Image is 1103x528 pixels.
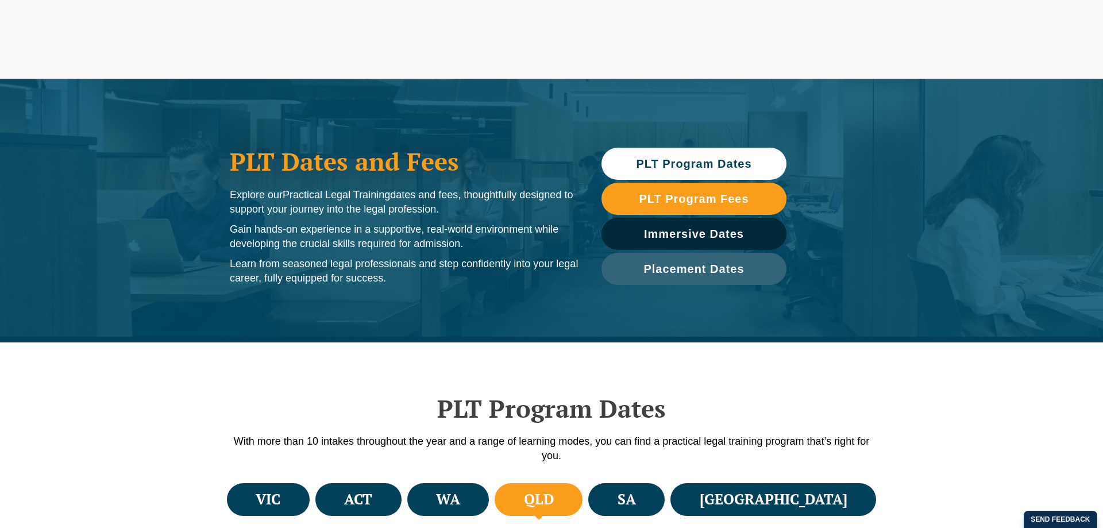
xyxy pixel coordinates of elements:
span: PLT Program Dates [636,158,751,169]
h4: ACT [344,490,372,509]
a: PLT Program Dates [601,148,786,180]
a: PLT Program Fees [601,183,786,215]
span: Placement Dates [643,263,744,275]
a: Placement Dates [601,253,786,285]
a: Immersive Dates [601,218,786,250]
h4: WA [436,490,460,509]
span: Practical Legal Training [283,189,390,201]
h4: SA [618,490,636,509]
p: Gain hands-on experience in a supportive, real-world environment while developing the crucial ski... [230,222,579,251]
span: PLT Program Fees [639,193,749,205]
p: With more than 10 intakes throughout the year and a range of learning modes, you can find a pract... [224,434,879,463]
span: Immersive Dates [644,228,744,240]
p: Learn from seasoned legal professionals and step confidently into your legal career, fully equipp... [230,257,579,286]
h2: PLT Program Dates [224,394,879,423]
h4: [GEOGRAPHIC_DATA] [700,490,847,509]
h1: PLT Dates and Fees [230,147,579,176]
p: Explore our dates and fees, thoughtfully designed to support your journey into the legal profession. [230,188,579,217]
h4: VIC [256,490,280,509]
h4: QLD [524,490,554,509]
